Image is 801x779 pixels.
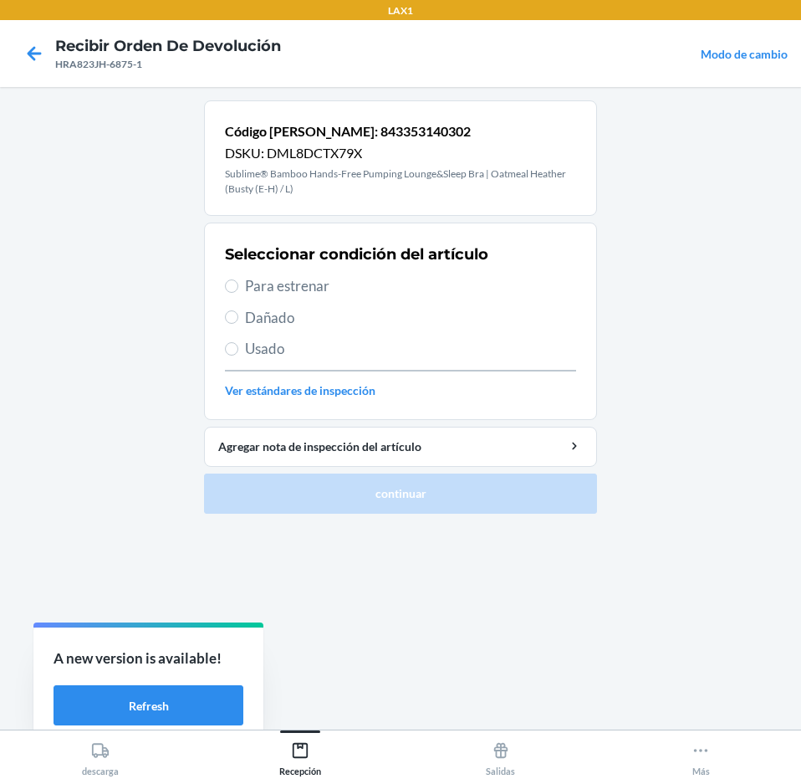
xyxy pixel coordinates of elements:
[225,310,238,324] input: Dañado
[245,275,576,297] span: Para estrenar
[279,735,321,776] div: Recepción
[225,382,576,399] a: Ver estándares de inspección
[204,474,597,514] button: continuar
[245,338,576,360] span: Usado
[486,735,515,776] div: Salidas
[218,438,583,455] div: Agregar nota de inspección del artículo
[225,279,238,293] input: Para estrenar
[225,342,238,356] input: Usado
[225,143,576,163] p: DSKU: DML8DCTX79X
[204,427,597,467] button: Agregar nota de inspección del artículo
[245,307,576,329] span: Dañado
[82,735,119,776] div: descarga
[55,57,281,72] div: HRA823JH-6875-1
[691,735,710,776] div: Más
[388,3,413,18] p: LAX1
[701,47,788,61] a: Modo de cambio
[201,730,401,776] button: Recepción
[54,648,243,669] p: A new version is available!
[55,35,281,57] h4: Recibir orden de devolución
[54,685,243,725] button: Refresh
[400,730,601,776] button: Salidas
[225,167,576,197] p: Sublime® Bamboo Hands-Free Pumping Lounge&Sleep Bra | Oatmeal Heather (Busty (E-H) / L)
[225,121,576,141] p: Código [PERSON_NAME]: 843353140302
[225,243,488,265] h2: Seleccionar condición del artículo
